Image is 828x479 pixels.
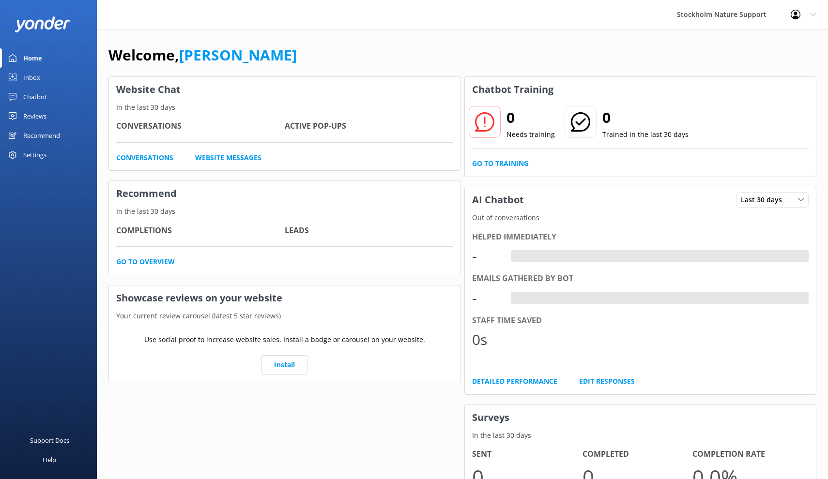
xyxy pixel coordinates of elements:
p: Needs training [506,129,555,140]
a: Go to Training [472,158,529,169]
img: yonder-white-logo.png [15,16,70,32]
div: Help [43,450,56,469]
div: Reviews [23,106,46,126]
h4: Sent [472,448,583,461]
div: Chatbot [23,87,47,106]
a: [PERSON_NAME] [179,45,297,65]
h3: Showcase reviews on your website [109,285,460,311]
h4: Active Pop-ups [285,120,453,133]
div: 0s [472,328,501,351]
div: Recommend [23,126,60,145]
p: In the last 30 days [465,430,816,441]
h3: Chatbot Training [465,77,561,102]
h3: AI Chatbot [465,187,531,212]
a: Install [261,355,307,374]
div: - [472,286,501,310]
a: Conversations [116,152,173,163]
a: Detailed Performance [472,376,557,387]
div: - [511,292,518,304]
h1: Welcome, [108,44,297,67]
h4: Completion Rate [692,448,803,461]
span: Last 30 days [741,195,788,205]
div: - [511,250,518,263]
h4: Leads [285,225,453,237]
div: - [472,244,501,268]
div: Staff time saved [472,314,809,327]
div: Inbox [23,68,40,87]
h4: Completions [116,225,285,237]
div: Home [23,48,42,68]
p: Out of conversations [465,212,816,223]
p: In the last 30 days [109,206,460,217]
a: Edit Responses [579,376,635,387]
h2: 0 [602,106,689,129]
h2: 0 [506,106,555,129]
p: In the last 30 days [109,102,460,113]
h4: Conversations [116,120,285,133]
h3: Website Chat [109,77,460,102]
h3: Surveys [465,405,816,430]
a: Go to overview [116,256,175,267]
a: Website Messages [195,152,261,163]
div: Support Docs [30,431,69,450]
div: Emails gathered by bot [472,272,809,285]
p: Trained in the last 30 days [602,129,689,140]
p: Your current review carousel (latest 5 star reviews) [109,311,460,321]
h4: Completed [583,448,693,461]
h3: Recommend [109,181,460,206]
p: Use social proof to increase website sales. Install a badge or carousel on your website. [144,334,425,345]
div: Helped immediately [472,231,809,243]
div: Settings [23,145,46,165]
